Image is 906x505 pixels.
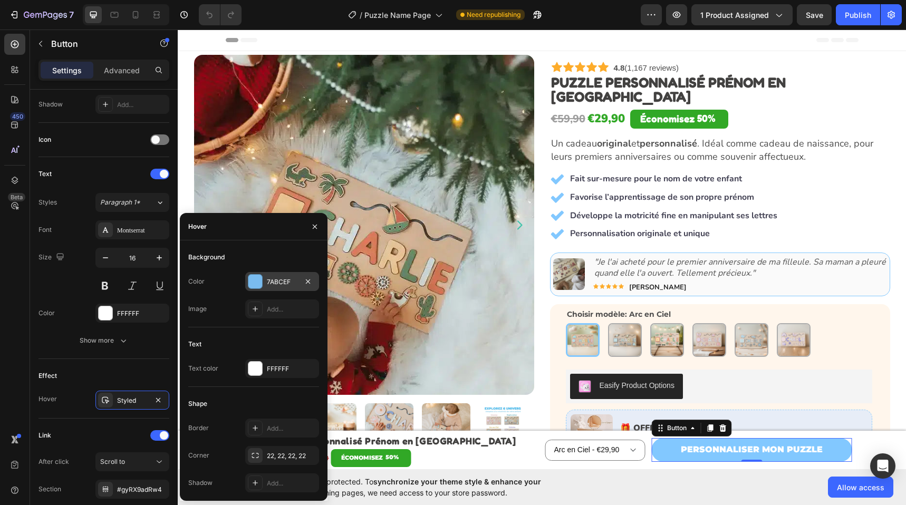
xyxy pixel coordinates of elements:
img: Un bébé est allongé sur un Puzzle Personnalisé Prénom en Bois - Un souvenir unique planche en boi... [16,374,65,422]
span: synchronize your theme style & enhance your experience [245,477,541,497]
i: "Je l'ai acheté pour le premier anniversaire de ma filleule. Sa maman a pleuré quand elle l'a ouv... [417,227,708,249]
div: Show more [80,335,129,346]
div: Button [487,394,511,403]
strong: personnalisé [462,108,519,120]
div: Montserrat [117,226,167,235]
div: Color [188,277,205,286]
div: Add... [267,305,316,314]
div: Hover [188,222,207,231]
div: Shadow [188,478,213,488]
strong: Personnalisation originale et unique [392,198,532,210]
button: 1 product assigned [691,4,793,25]
h1: Puzzle Personnalisé Prénom en [GEOGRAPHIC_DATA] [372,45,712,75]
div: 50% [207,422,222,434]
button: Publish [836,4,880,25]
div: After click [38,457,69,467]
div: Effect [38,371,57,381]
img: Un Puzzle Personnalisé Prénom - en Bois avec le nom "ochard" est joué par un bébé. [187,374,236,422]
span: Save [806,11,823,20]
p: PERSONNALISER MON PUZZLE [503,413,645,428]
div: Color [38,308,55,318]
div: #gyRX9adRw4 [117,485,167,494]
div: 50% [518,82,539,94]
strong: Favorise l’apprentissage de son propre prénom [392,162,576,173]
button: Carousel Next Arrow [335,189,348,202]
div: Shape [188,399,207,409]
p: Un cadeau et . Idéal comme cadeau de naissance, pour leurs premiers anniversaires ou comme souven... [373,108,711,134]
button: Allow access [828,477,893,498]
button: Show more [38,331,169,350]
div: €29,90 [409,78,448,101]
div: 450 [10,112,25,121]
a: PERSONNALISER MON PUZZLE [474,409,674,432]
div: Corner [188,451,209,460]
strong: 4.8 [436,34,447,43]
strong: original [419,108,454,120]
div: €59,90 [372,79,409,100]
div: FFFFFF [117,309,167,318]
p: 7 [69,8,74,21]
div: Font [38,225,52,235]
span: Scroll to [100,458,125,465]
div: Icon [38,135,51,144]
span: / [360,9,362,21]
div: Shadow [38,100,63,109]
div: Text color [188,364,218,373]
button: 7 [4,4,79,25]
div: Add... [117,100,167,110]
div: Section [38,484,61,494]
div: Add... [267,479,316,488]
div: Add... [267,424,316,433]
img: Deux enfants sont assis sur un tapis léger, jouant avec un Puzzle Personnalisé Prénom en Bois qui... [73,374,122,422]
div: 22, 22, 22, 22 [267,451,316,461]
span: 1 product assigned [700,9,769,21]
div: Undo/Redo [199,4,242,25]
img: Un bébé est allongé sur un Puzzle Personnalisé Prénom en Bois - Un souvenir unique planche en boi... [16,25,356,365]
div: Open Intercom Messenger [870,453,895,479]
div: Size [38,250,66,265]
span: Need republishing [467,10,521,20]
p: 🎁 OFFRE LIMITÉE [442,393,682,404]
div: Image [188,304,207,314]
div: Beta [8,193,25,201]
button: Save [797,4,832,25]
img: Un Puzzle Personnalisé Prénom en Bois - Cadeau Unique et Éducatif avec le prénom Charlie, gravé s... [130,374,179,422]
div: Hover [38,394,57,404]
strong: Fait sur-mesure pour le nom de votre enfant [392,143,564,155]
div: Styled [117,396,148,405]
legend: Choisir modèle: Arc en Ciel [388,277,494,293]
div: Text [188,339,201,349]
a: 4.8(1,167 reviews) [436,34,501,43]
div: FFFFFF [267,364,316,374]
div: Easify Product Options [422,351,497,362]
div: Styles [38,198,57,207]
button: Carousel Back Arrow [25,189,37,202]
span: Puzzle Name Page [364,9,431,21]
div: Border [188,423,209,433]
div: Background [188,252,225,262]
strong: Développe la motricité fine en manipulant ses lettres [392,180,600,192]
button: Easify Product Options [392,344,505,370]
iframe: Design area [178,30,906,469]
div: Publish [845,9,871,21]
button: Paragraph 1* [95,193,169,212]
img: gempages_585840560439296707-b7e48639-caa6-4554-a045-3d95df96ad59.webp [393,385,435,427]
img: Une petite fille joue joyeusement avec un Puzzle Personnalisé Prénom - en Bois qui porte son prop... [244,374,293,422]
div: Économisez [461,82,518,95]
div: Link [38,431,51,440]
button: Scroll to [95,452,169,471]
span: Allow access [837,482,884,493]
p: Advanced [104,65,140,76]
span: Your page is password protected. To when designing pages, we need access to your store password. [245,476,582,498]
p: Settings [52,65,82,76]
span: Paragraph 1* [100,198,140,207]
div: 7ABCEF [267,277,297,287]
strong: [PERSON_NAME] [451,253,509,263]
img: Il y a six planches d'activités thématiques pour enfants étiquetées "Charlie" : Licorne, Explorat... [301,374,350,422]
p: Button [51,37,141,50]
img: gempages_585840560439296707-a2696dc9-0b2c-4f6b-b56a-63b55d2f3887.webp [375,229,407,260]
